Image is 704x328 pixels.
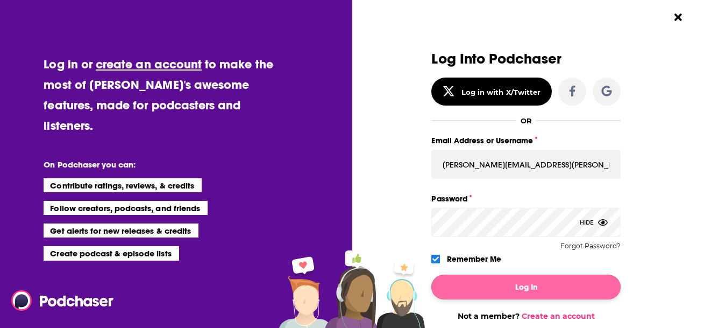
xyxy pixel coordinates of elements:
[431,150,621,179] input: Email Address or Username
[668,7,688,27] button: Close Button
[11,290,106,311] a: Podchaser - Follow, Share and Rate Podcasts
[431,134,621,148] label: Email Address or Username
[431,275,621,299] button: Log In
[560,242,621,250] button: Forgot Password?
[44,159,259,170] li: On Podchaser you can:
[431,51,621,67] h3: Log Into Podchaser
[44,178,202,192] li: Contribute ratings, reviews, & credits
[431,311,621,321] div: Not a member?
[580,208,608,237] div: Hide
[522,311,595,321] a: Create an account
[11,290,115,311] img: Podchaser - Follow, Share and Rate Podcasts
[431,78,552,106] button: Log in with X/Twitter
[44,224,198,238] li: Get alerts for new releases & credits
[44,246,179,260] li: Create podcast & episode lists
[461,88,541,96] div: Log in with X/Twitter
[521,116,532,125] div: OR
[96,57,202,72] a: create an account
[447,252,501,266] label: Remember Me
[431,192,621,206] label: Password
[44,201,208,215] li: Follow creators, podcasts, and friends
